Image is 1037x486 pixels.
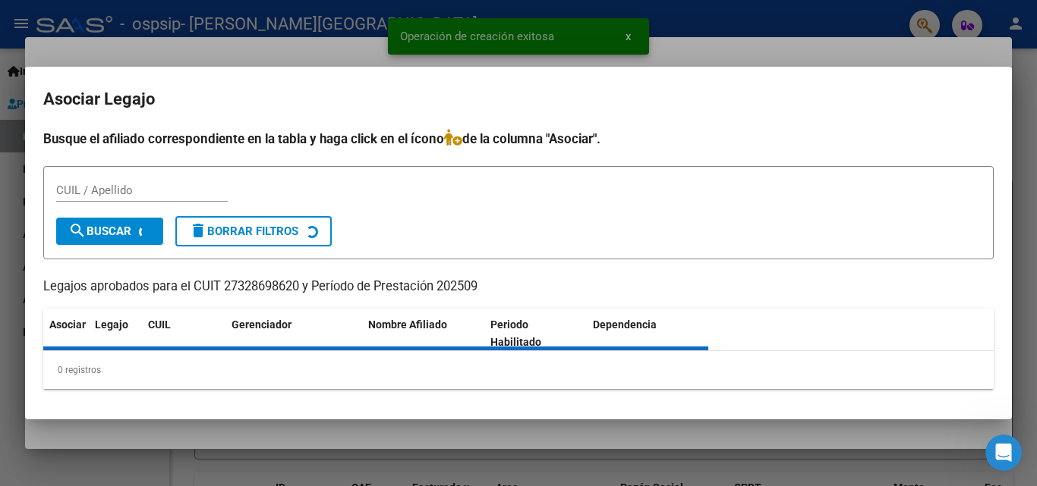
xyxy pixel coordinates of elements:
[68,224,131,238] span: Buscar
[225,309,362,359] datatable-header-cell: Gerenciador
[89,309,142,359] datatable-header-cell: Legajo
[189,221,207,240] mat-icon: delete
[56,218,163,245] button: Buscar
[43,351,994,389] div: 0 registros
[148,318,171,331] span: CUIL
[175,216,332,246] button: Borrar Filtros
[593,318,657,331] span: Dependencia
[587,309,709,359] datatable-header-cell: Dependencia
[95,318,128,331] span: Legajo
[49,318,86,331] span: Asociar
[43,85,994,114] h2: Asociar Legajo
[43,129,994,149] h4: Busque el afiliado correspondiente en la tabla y haga click en el ícono de la columna "Asociar".
[43,277,994,296] p: Legajos aprobados para el CUIT 27328698620 y Período de Prestación 202509
[985,434,1022,471] iframe: Intercom live chat
[68,221,87,240] mat-icon: search
[43,309,89,359] datatable-header-cell: Asociar
[189,224,298,238] span: Borrar Filtros
[368,318,447,331] span: Nombre Afiliado
[232,318,292,331] span: Gerenciador
[490,318,541,348] span: Periodo Habilitado
[484,309,587,359] datatable-header-cell: Periodo Habilitado
[142,309,225,359] datatable-header-cell: CUIL
[362,309,484,359] datatable-header-cell: Nombre Afiliado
